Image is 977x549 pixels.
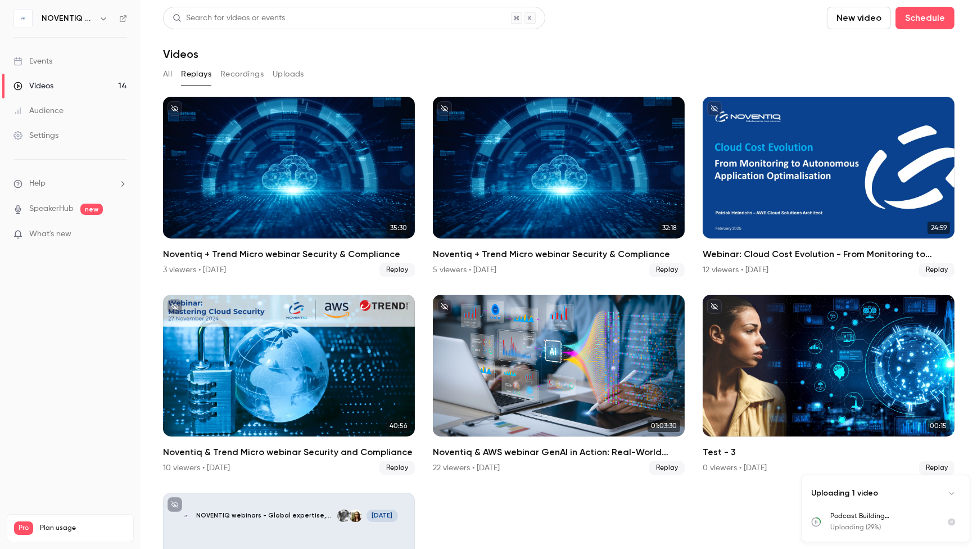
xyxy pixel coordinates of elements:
button: Schedule [895,7,955,29]
span: 01:03:30 [648,420,680,432]
span: What's new [29,228,71,240]
button: Recordings [220,65,264,83]
button: Collapse uploads list [943,484,961,502]
span: new [80,204,103,215]
div: 12 viewers • [DATE] [703,264,768,276]
div: Settings [13,130,58,141]
a: 24:59Webinar: Cloud Cost Evolution - From Monitoring to Autonomous Application Optimization12 vie... [703,97,955,277]
ul: Uploads list [802,511,970,542]
span: [DATE] [367,510,398,522]
span: Replay [919,461,955,475]
span: Pro [14,521,33,535]
div: 0 viewers • [DATE] [703,462,767,474]
li: Webinar: Cloud Cost Evolution - From Monitoring to Autonomous Application Optimization [703,97,955,277]
span: 32:18 [659,222,680,234]
span: Replay [649,461,685,475]
button: New video [827,7,891,29]
li: Noventiq & Trend Micro webinar Security and Compliance [163,295,415,475]
div: Videos [13,80,53,92]
a: 00:15Test - 30 viewers • [DATE]Replay [703,295,955,475]
li: Noventiq + Trend Micro webinar Security & Compliance [163,97,415,277]
div: 3 viewers • [DATE] [163,264,226,276]
button: All [163,65,172,83]
div: Audience [13,105,64,116]
h1: Videos [163,47,198,61]
li: Test - 3 [703,295,955,475]
span: 24:59 [928,222,950,234]
div: Events [13,56,52,67]
h2: Noventiq + Trend Micro webinar Security & Compliance [433,247,685,261]
button: unpublished [168,497,182,512]
img: NOVENTIQ webinars - Global expertise, local outcomes [14,10,32,28]
a: 35:30Noventiq + Trend Micro webinar Security & Compliance3 viewers • [DATE]Replay [163,97,415,277]
p: NOVENTIQ webinars - Global expertise, local outcomes [196,511,337,520]
div: Search for videos or events [173,12,285,24]
button: unpublished [168,299,182,314]
a: 40:56Noventiq & Trend Micro webinar Security and Compliance10 viewers • [DATE]Replay [163,295,415,475]
button: unpublished [168,101,182,116]
section: Videos [163,7,955,542]
span: Replay [379,263,415,277]
li: help-dropdown-opener [13,178,127,190]
img: Heda Paiciute [349,510,361,522]
button: Uploads [273,65,304,83]
button: unpublished [437,101,452,116]
span: Replay [649,263,685,277]
button: Cancel upload [943,513,961,531]
p: Podcast Building Bridges_recording_shortened [830,511,934,521]
h2: Webinar: Cloud Cost Evolution - From Monitoring to Autonomous Application Optimization [703,247,955,261]
a: 01:03:30Noventiq & AWS webinar GenAI in Action: Real-World Applications22 viewers • [DATE]Replay [433,295,685,475]
img: Test Webinar 1 - Oct 24th [180,510,192,522]
a: 32:18Noventiq + Trend Micro webinar Security & Compliance5 viewers • [DATE]Replay [433,97,685,277]
img: Viktoria van den Boogaard [337,510,350,522]
span: Help [29,178,46,190]
h2: Test - 3 [703,445,955,459]
iframe: Noticeable Trigger [114,229,127,240]
li: Noventiq & AWS webinar GenAI in Action: Real-World Applications [433,295,685,475]
div: 22 viewers • [DATE] [433,462,500,474]
span: Replay [379,461,415,475]
h2: Noventiq & AWS webinar GenAI in Action: Real-World Applications [433,445,685,459]
p: Uploading (29%) [830,523,934,533]
h2: Noventiq & Trend Micro webinar Security and Compliance [163,445,415,459]
li: Noventiq + Trend Micro webinar Security & Compliance [433,97,685,277]
button: unpublished [437,299,452,314]
button: unpublished [707,101,722,116]
h6: NOVENTIQ webinars - Global expertise, local outcomes [42,13,94,24]
a: SpeakerHub [29,203,74,215]
button: unpublished [707,299,722,314]
p: Uploading 1 video [811,488,878,499]
h2: Noventiq + Trend Micro webinar Security & Compliance [163,247,415,261]
div: 5 viewers • [DATE] [433,264,496,276]
span: 40:56 [386,420,410,432]
span: 35:30 [387,222,410,234]
div: 10 viewers • [DATE] [163,462,230,474]
span: 00:15 [926,420,950,432]
button: Replays [181,65,211,83]
span: Replay [919,263,955,277]
span: Plan usage [40,524,126,533]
